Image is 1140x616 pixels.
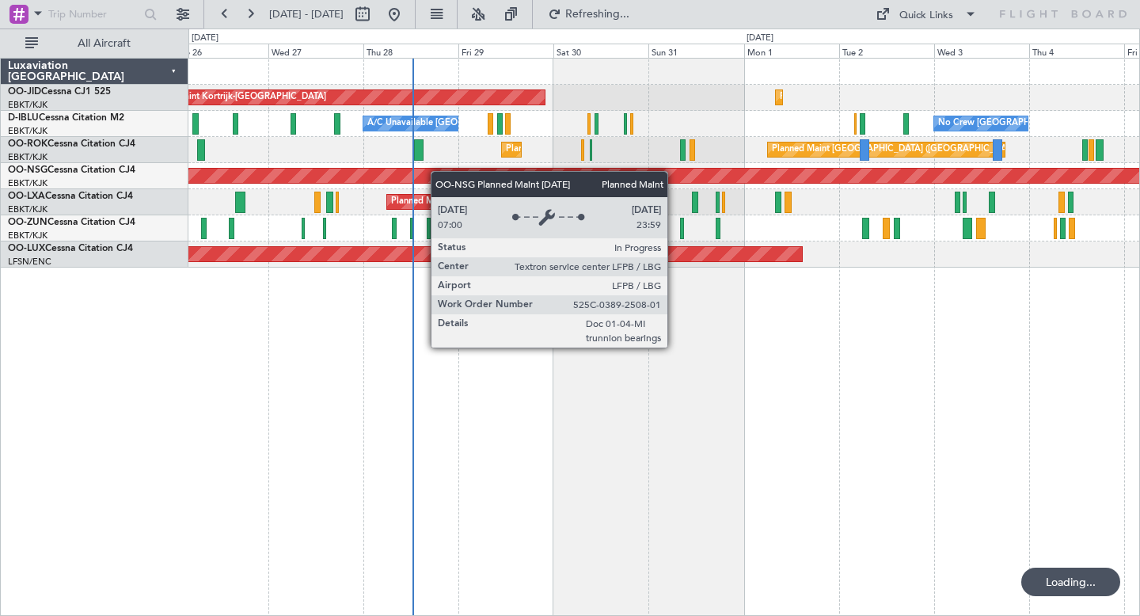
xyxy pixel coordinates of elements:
div: Loading... [1021,568,1120,596]
a: EBKT/KJK [8,125,47,137]
div: Tue 26 [173,44,268,58]
span: OO-ZUN [8,218,47,227]
span: Refreshing... [564,9,631,20]
a: OO-ZUNCessna Citation CJ4 [8,218,135,227]
a: EBKT/KJK [8,203,47,215]
div: [DATE] [747,32,773,45]
div: Sat 30 [553,44,648,58]
a: LFSN/ENC [8,256,51,268]
a: OO-LXACessna Citation CJ4 [8,192,133,201]
a: D-IBLUCessna Citation M2 [8,113,124,123]
a: OO-ROKCessna Citation CJ4 [8,139,135,149]
span: [DATE] - [DATE] [269,7,344,21]
div: Thu 28 [363,44,458,58]
a: EBKT/KJK [8,177,47,189]
button: Refreshing... [541,2,636,27]
div: A/C Unavailable [GEOGRAPHIC_DATA]-[GEOGRAPHIC_DATA] [367,112,620,135]
input: Trip Number [48,2,139,26]
span: OO-ROK [8,139,47,149]
a: OO-NSGCessna Citation CJ4 [8,165,135,175]
div: Thu 4 [1029,44,1124,58]
div: Tue 2 [839,44,934,58]
a: EBKT/KJK [8,151,47,163]
span: All Aircraft [41,38,167,49]
a: EBKT/KJK [8,230,47,241]
span: OO-NSG [8,165,47,175]
button: All Aircraft [17,31,172,56]
div: Wed 27 [268,44,363,58]
span: OO-JID [8,87,41,97]
span: D-IBLU [8,113,39,123]
a: OO-LUXCessna Citation CJ4 [8,244,133,253]
span: OO-LXA [8,192,45,201]
div: Planned Maint Kortrijk-[GEOGRAPHIC_DATA] [391,190,576,214]
a: OO-JIDCessna CJ1 525 [8,87,111,97]
div: [DATE] [192,32,218,45]
div: Wed 3 [934,44,1029,58]
div: Planned Maint [GEOGRAPHIC_DATA] ([GEOGRAPHIC_DATA]) [772,138,1021,162]
div: Planned Maint Kortrijk-[GEOGRAPHIC_DATA] [780,86,964,109]
div: Planned Maint Kortrijk-[GEOGRAPHIC_DATA] [506,138,690,162]
div: Fri 29 [458,44,553,58]
span: OO-LUX [8,244,45,253]
div: Mon 1 [744,44,839,58]
button: Quick Links [868,2,985,27]
div: Planned Maint Kortrijk-[GEOGRAPHIC_DATA] [490,216,674,240]
div: Quick Links [899,8,953,24]
div: Sun 31 [648,44,743,58]
a: EBKT/KJK [8,99,47,111]
div: AOG Maint Kortrijk-[GEOGRAPHIC_DATA] [154,86,326,109]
